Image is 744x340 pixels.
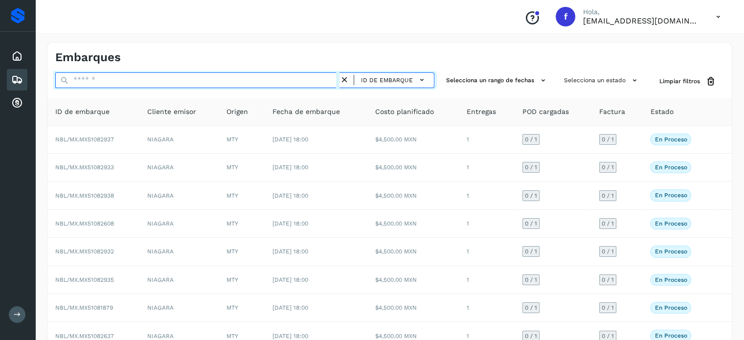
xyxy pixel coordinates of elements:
[602,136,614,142] span: 0 / 1
[361,76,413,85] span: ID de embarque
[652,72,724,91] button: Limpiar filtros
[55,333,114,340] span: NBL/MX.MX51082637
[583,8,700,16] p: Hola,
[525,221,537,227] span: 0 / 1
[459,154,514,181] td: 1
[272,192,308,199] span: [DATE] 18:00
[219,294,265,322] td: MTY
[367,266,459,294] td: $4,500.00 MXN
[219,210,265,238] td: MTY
[367,154,459,181] td: $4,500.00 MXN
[525,193,537,199] span: 0 / 1
[583,16,700,25] p: facturacion@salgofreight.com
[272,164,308,171] span: [DATE] 18:00
[602,277,614,283] span: 0 / 1
[525,305,537,311] span: 0 / 1
[226,107,248,117] span: Origen
[654,220,687,227] p: En proceso
[367,126,459,154] td: $4,500.00 MXN
[219,266,265,294] td: MTY
[602,305,614,311] span: 0 / 1
[375,107,434,117] span: Costo planificado
[525,249,537,254] span: 0 / 1
[525,333,537,339] span: 0 / 1
[602,193,614,199] span: 0 / 1
[55,107,110,117] span: ID de embarque
[272,248,308,255] span: [DATE] 18:00
[442,72,552,89] button: Selecciona un rango de fechas
[139,238,219,266] td: NIAGARA
[272,333,308,340] span: [DATE] 18:00
[272,136,308,143] span: [DATE] 18:00
[272,276,308,283] span: [DATE] 18:00
[459,294,514,322] td: 1
[55,276,114,283] span: NBL/MX.MX51082935
[139,210,219,238] td: NIAGARA
[654,136,687,143] p: En proceso
[650,107,673,117] span: Estado
[654,192,687,199] p: En proceso
[525,136,537,142] span: 0 / 1
[55,192,114,199] span: NBL/MX.MX51082938
[525,164,537,170] span: 0 / 1
[139,294,219,322] td: NIAGARA
[272,220,308,227] span: [DATE] 18:00
[560,72,644,89] button: Selecciona un estado
[459,210,514,238] td: 1
[602,221,614,227] span: 0 / 1
[525,277,537,283] span: 0 / 1
[139,126,219,154] td: NIAGARA
[459,181,514,209] td: 1
[139,181,219,209] td: NIAGARA
[654,248,687,255] p: En proceso
[599,107,625,117] span: Factura
[659,77,700,86] span: Limpiar filtros
[602,164,614,170] span: 0 / 1
[7,92,27,114] div: Cuentas por cobrar
[219,181,265,209] td: MTY
[459,238,514,266] td: 1
[602,333,614,339] span: 0 / 1
[602,249,614,254] span: 0 / 1
[654,304,687,311] p: En proceso
[55,304,113,311] span: NBL/MX.MX51081879
[654,332,687,339] p: En proceso
[272,304,308,311] span: [DATE] 18:00
[367,210,459,238] td: $4,500.00 MXN
[55,164,114,171] span: NBL/MX.MX51082933
[55,220,114,227] span: NBL/MX.MX51082608
[219,154,265,181] td: MTY
[459,266,514,294] td: 1
[139,266,219,294] td: NIAGARA
[147,107,196,117] span: Cliente emisor
[367,238,459,266] td: $4,500.00 MXN
[55,248,114,255] span: NBL/MX.MX51082932
[367,294,459,322] td: $4,500.00 MXN
[219,238,265,266] td: MTY
[55,136,114,143] span: NBL/MX.MX51082937
[219,126,265,154] td: MTY
[459,126,514,154] td: 1
[654,164,687,171] p: En proceso
[467,107,496,117] span: Entregas
[7,69,27,91] div: Embarques
[654,276,687,283] p: En proceso
[367,181,459,209] td: $4,500.00 MXN
[7,45,27,67] div: Inicio
[522,107,569,117] span: POD cargadas
[55,50,121,65] h4: Embarques
[272,107,340,117] span: Fecha de embarque
[139,154,219,181] td: NIAGARA
[358,73,430,87] button: ID de embarque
